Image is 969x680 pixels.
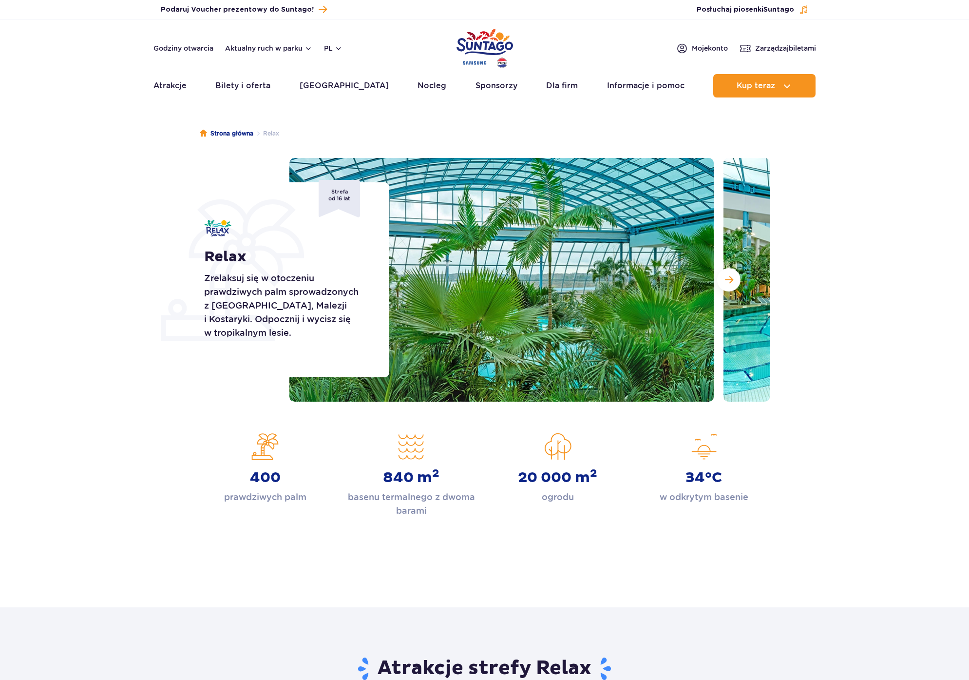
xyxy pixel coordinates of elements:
[737,81,775,90] span: Kup teraz
[763,6,794,13] span: Suntago
[697,5,794,15] span: Posłuchaj piosenki
[204,248,367,266] h1: Relax
[161,3,327,16] a: Podaruj Voucher prezentowy do Suntago!
[607,74,684,97] a: Informacje i pomoc
[250,469,281,486] strong: 400
[456,24,513,69] a: Park of Poland
[200,129,253,138] a: Strona główna
[224,490,306,504] p: prawdziwych palm
[717,268,741,291] button: Następny slajd
[432,466,439,480] sup: 2
[475,74,517,97] a: Sponsorzy
[518,469,597,486] strong: 20 000 m
[204,272,367,340] p: Zrelaksuj się w otoczeniu prawdziwych palm sprowadzonych z [GEOGRAPHIC_DATA], Malezji i Kostaryki...
[697,5,809,15] button: Posłuchaj piosenkiSuntago
[740,42,816,54] a: Zarządzajbiletami
[676,42,728,54] a: Mojekonto
[713,74,816,97] button: Kup teraz
[319,180,360,217] span: Strefa od 16 lat
[590,466,597,480] sup: 2
[546,74,578,97] a: Dla firm
[300,74,389,97] a: [GEOGRAPHIC_DATA]
[215,74,270,97] a: Bilety i oferta
[383,469,439,486] strong: 840 m
[685,469,722,486] strong: 34°C
[542,490,574,504] p: ogrodu
[324,43,342,53] button: pl
[660,490,748,504] p: w odkrytym basenie
[692,43,728,53] span: Moje konto
[225,44,312,52] button: Aktualny ruch w parku
[153,43,213,53] a: Godziny otwarcia
[204,220,231,236] img: Relax
[253,129,279,138] li: Relax
[161,5,314,15] span: Podaruj Voucher prezentowy do Suntago!
[345,490,477,518] p: basenu termalnego z dwoma barami
[418,74,446,97] a: Nocleg
[153,74,187,97] a: Atrakcje
[755,43,816,53] span: Zarządzaj biletami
